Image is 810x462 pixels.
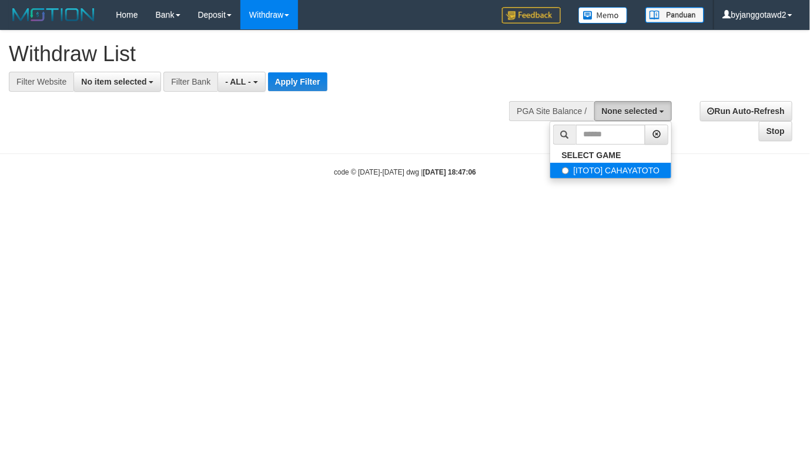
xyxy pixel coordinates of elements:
[73,72,161,92] button: No item selected
[562,150,621,160] b: SELECT GAME
[9,6,98,24] img: MOTION_logo.png
[645,7,704,23] img: panduan.png
[9,42,528,66] h1: Withdraw List
[550,163,672,178] label: [ITOTO] CAHAYATOTO
[502,7,561,24] img: Feedback.jpg
[81,77,146,86] span: No item selected
[423,168,476,176] strong: [DATE] 18:47:06
[9,72,73,92] div: Filter Website
[334,168,476,176] small: code © [DATE]-[DATE] dwg |
[163,72,217,92] div: Filter Bank
[217,72,265,92] button: - ALL -
[562,167,570,175] input: [ITOTO] CAHAYATOTO
[578,7,628,24] img: Button%20Memo.svg
[268,72,327,91] button: Apply Filter
[225,77,251,86] span: - ALL -
[550,148,672,163] a: SELECT GAME
[602,106,658,116] span: None selected
[594,101,672,121] button: None selected
[509,101,594,121] div: PGA Site Balance /
[700,101,792,121] a: Run Auto-Refresh
[759,121,792,141] a: Stop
